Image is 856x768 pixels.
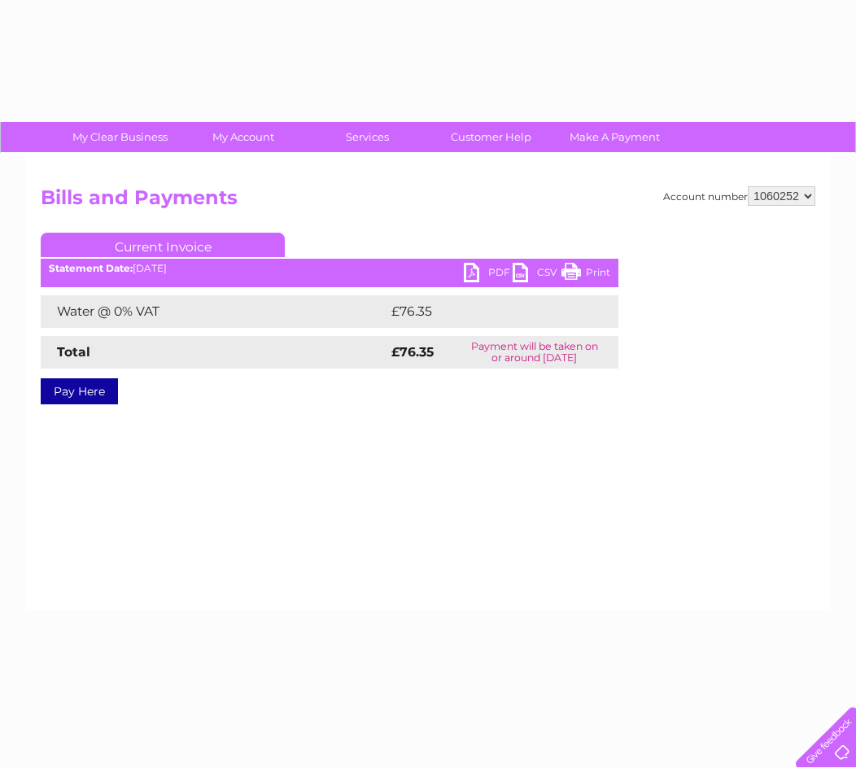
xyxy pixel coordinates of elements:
a: My Clear Business [53,122,187,152]
strong: Total [57,344,90,360]
h2: Bills and Payments [41,186,815,217]
a: Customer Help [424,122,558,152]
a: Make A Payment [548,122,682,152]
a: Print [561,263,610,286]
b: Statement Date: [49,262,133,274]
a: Current Invoice [41,233,285,257]
td: Water @ 0% VAT [41,295,387,328]
td: £76.35 [387,295,585,328]
div: Account number [663,186,815,206]
div: [DATE] [41,263,618,274]
a: CSV [513,263,561,286]
a: My Account [177,122,311,152]
strong: £76.35 [391,344,434,360]
a: PDF [464,263,513,286]
a: Services [300,122,435,152]
a: Pay Here [41,378,118,404]
td: Payment will be taken on or around [DATE] [450,336,618,369]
